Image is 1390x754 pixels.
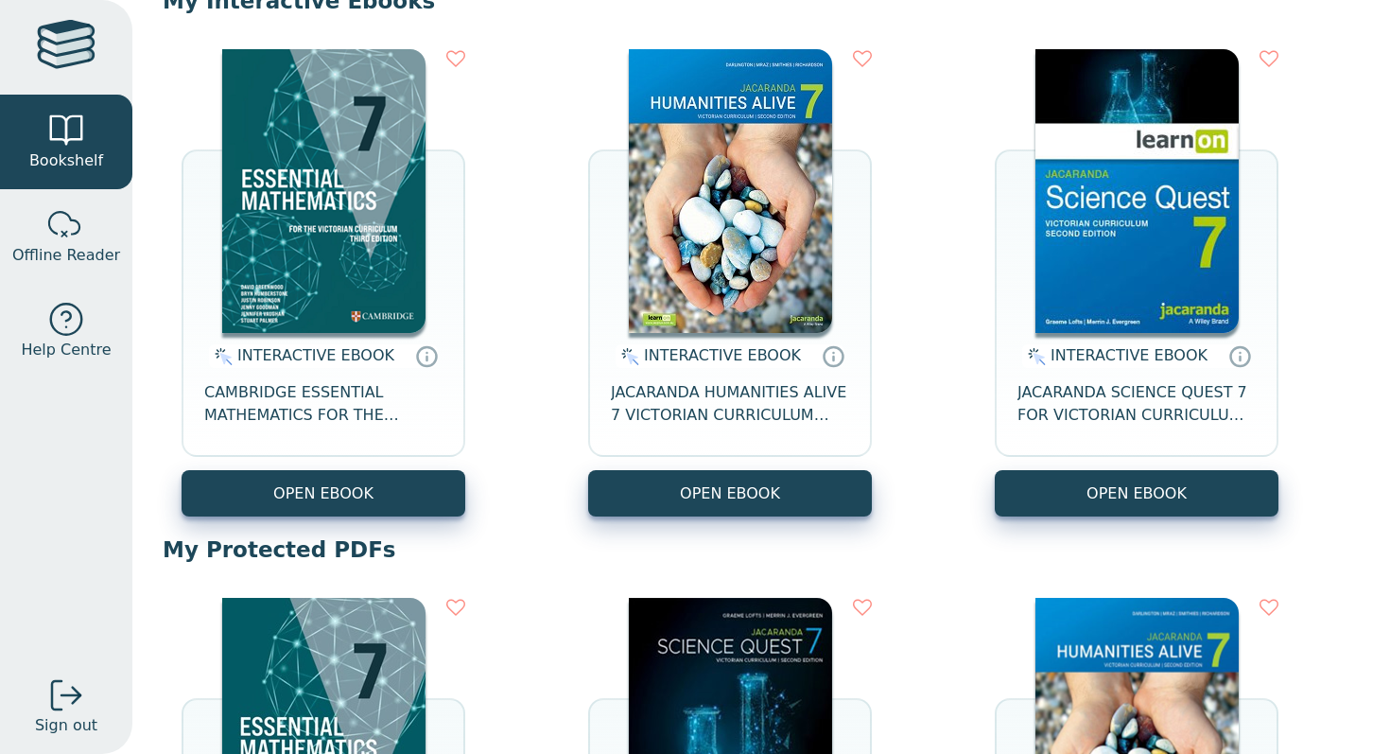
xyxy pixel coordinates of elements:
[822,344,844,367] a: Interactive eBooks are accessed online via the publisher’s portal. They contain interactive resou...
[21,339,111,361] span: Help Centre
[1022,345,1046,368] img: interactive.svg
[1051,346,1208,364] span: INTERACTIVE EBOOK
[588,470,872,517] button: OPEN EBOOK
[995,470,1278,517] button: OPEN EBOOK
[644,346,801,364] span: INTERACTIVE EBOOK
[1228,344,1251,367] a: Interactive eBooks are accessed online via the publisher’s portal. They contain interactive resou...
[415,344,438,367] a: Interactive eBooks are accessed online via the publisher’s portal. They contain interactive resou...
[222,49,426,333] img: a4cdec38-c0cf-47c5-bca4-515c5eb7b3e9.png
[611,381,849,427] span: JACARANDA HUMANITIES ALIVE 7 VICTORIAN CURRICULUM LEARNON EBOOK 2E
[1017,381,1256,427] span: JACARANDA SCIENCE QUEST 7 FOR VICTORIAN CURRICULUM LEARNON 2E EBOOK
[629,49,832,333] img: 429ddfad-7b91-e911-a97e-0272d098c78b.jpg
[1035,49,1239,333] img: 329c5ec2-5188-ea11-a992-0272d098c78b.jpg
[163,535,1360,564] p: My Protected PDFs
[204,381,443,427] span: CAMBRIDGE ESSENTIAL MATHEMATICS FOR THE VICTORIAN CURRICULUM YEAR 7 EBOOK 3E
[12,244,120,267] span: Offline Reader
[29,149,103,172] span: Bookshelf
[616,345,639,368] img: interactive.svg
[237,346,394,364] span: INTERACTIVE EBOOK
[209,345,233,368] img: interactive.svg
[182,470,465,517] button: OPEN EBOOK
[35,714,97,737] span: Sign out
